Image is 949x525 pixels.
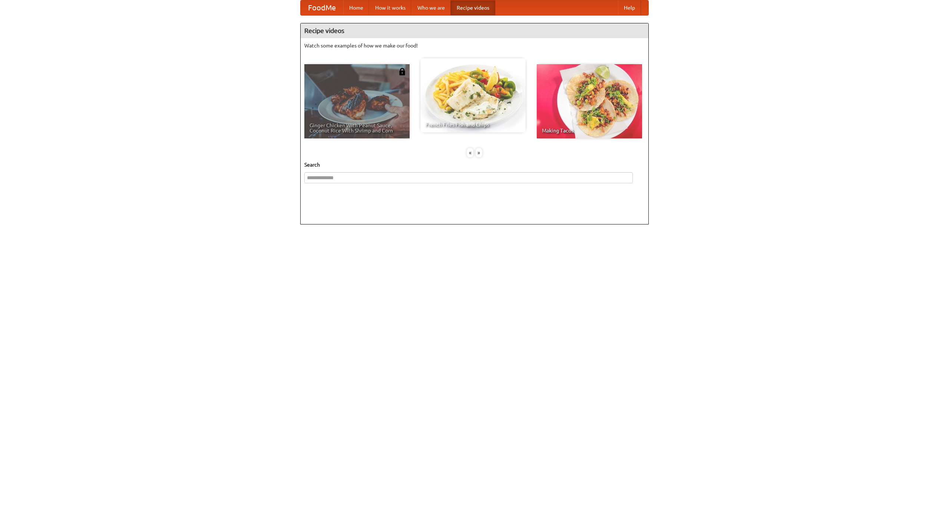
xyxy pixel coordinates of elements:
div: » [476,148,482,157]
h5: Search [304,161,645,168]
h4: Recipe videos [301,23,648,38]
a: Recipe videos [451,0,495,15]
a: Home [343,0,369,15]
a: FoodMe [301,0,343,15]
div: « [467,148,473,157]
a: Help [618,0,641,15]
a: How it works [369,0,411,15]
a: French Fries Fish and Chips [420,58,526,132]
span: Making Tacos [542,128,637,133]
img: 483408.png [399,68,406,75]
span: French Fries Fish and Chips [426,122,520,127]
p: Watch some examples of how we make our food! [304,42,645,49]
a: Making Tacos [537,64,642,138]
a: Who we are [411,0,451,15]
